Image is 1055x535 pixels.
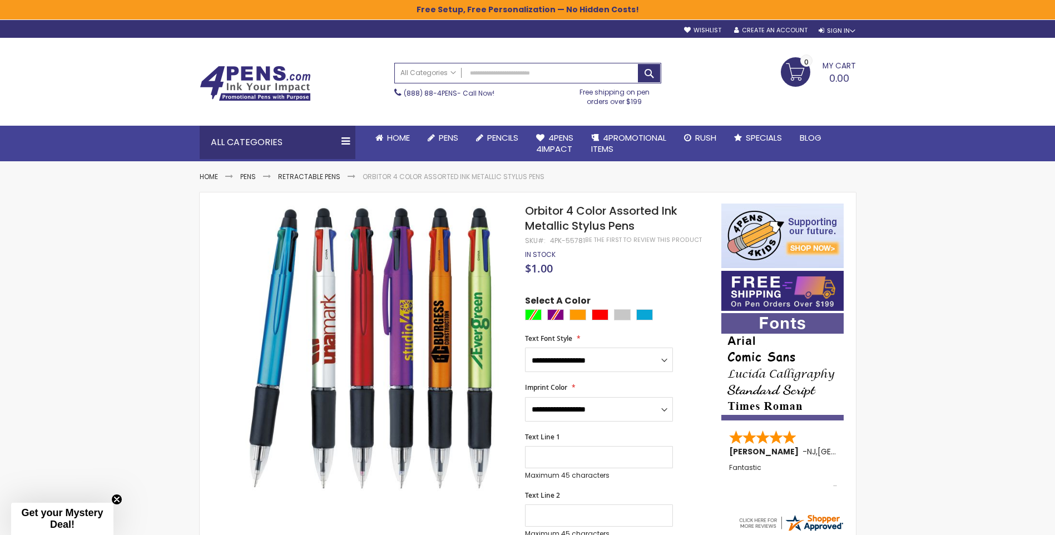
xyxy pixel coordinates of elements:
[404,88,494,98] span: - Call Now!
[721,313,844,420] img: font-personalization-examples
[221,202,510,491] img: Orbitor 4 Color Assorted Ink Metallic Stylus Pens
[804,57,809,67] span: 0
[525,236,546,245] strong: SKU
[592,309,608,320] div: Red
[419,126,467,150] a: Pens
[819,27,855,35] div: Sign In
[200,66,311,101] img: 4Pens Custom Pens and Promotional Products
[395,63,462,82] a: All Categories
[818,446,899,457] span: [GEOGRAPHIC_DATA]
[582,126,675,162] a: 4PROMOTIONALITEMS
[525,432,560,442] span: Text Line 1
[527,126,582,162] a: 4Pens4impact
[746,132,782,143] span: Specials
[525,334,572,343] span: Text Font Style
[729,446,803,457] span: [PERSON_NAME]
[695,132,716,143] span: Rush
[536,132,573,155] span: 4Pens 4impact
[200,126,355,159] div: All Categories
[366,126,419,150] a: Home
[569,309,586,320] div: Orange
[525,203,677,234] span: Orbitor 4 Color Assorted Ink Metallic Stylus Pens
[363,172,544,181] li: Orbitor 4 Color Assorted Ink Metallic Stylus Pens
[734,26,808,34] a: Create an Account
[675,126,725,150] a: Rush
[111,494,122,505] button: Close teaser
[21,507,103,530] span: Get your Mystery Deal!
[591,132,666,155] span: 4PROMOTIONAL ITEMS
[525,295,591,310] span: Select A Color
[737,513,844,533] img: 4pens.com widget logo
[240,172,256,181] a: Pens
[725,126,791,150] a: Specials
[963,505,1055,535] iframe: Google Customer Reviews
[803,446,899,457] span: - ,
[200,172,218,181] a: Home
[404,88,457,98] a: (888) 88-4PENS
[525,471,673,480] p: Maximum 45 characters
[439,132,458,143] span: Pens
[387,132,410,143] span: Home
[525,383,567,392] span: Imprint Color
[525,250,556,259] span: In stock
[721,271,844,311] img: Free shipping on orders over $199
[11,503,113,535] div: Get your Mystery Deal!Close teaser
[568,83,661,106] div: Free shipping on pen orders over $199
[737,526,844,535] a: 4pens.com certificate URL
[721,204,844,268] img: 4pens 4 kids
[550,236,585,245] div: 4PK-55781
[684,26,721,34] a: Wishlist
[525,491,560,500] span: Text Line 2
[807,446,816,457] span: NJ
[781,57,856,85] a: 0.00 0
[614,309,631,320] div: Silver
[791,126,830,150] a: Blog
[525,261,553,276] span: $1.00
[525,250,556,259] div: Availability
[487,132,518,143] span: Pencils
[585,236,702,244] a: Be the first to review this product
[729,464,837,488] div: Fantastic
[800,132,821,143] span: Blog
[829,71,849,85] span: 0.00
[400,68,456,77] span: All Categories
[278,172,340,181] a: Retractable Pens
[467,126,527,150] a: Pencils
[636,309,653,320] div: Turquoise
